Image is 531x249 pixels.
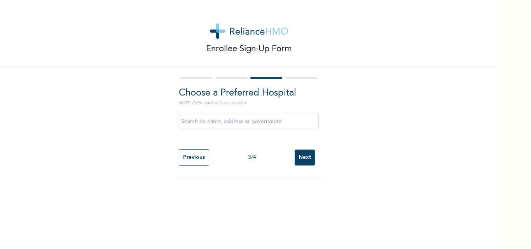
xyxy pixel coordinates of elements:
input: Next [295,150,315,165]
div: 3 / 4 [209,153,295,162]
h2: Choose a Preferred Hospital [179,86,319,100]
p: NOTE: Fields marked (*) are required [179,100,319,106]
input: Previous [179,149,209,166]
input: Search by name, address or governorate [179,114,319,129]
p: Enrollee Sign-Up Form [206,43,292,56]
img: logo [210,23,288,39]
